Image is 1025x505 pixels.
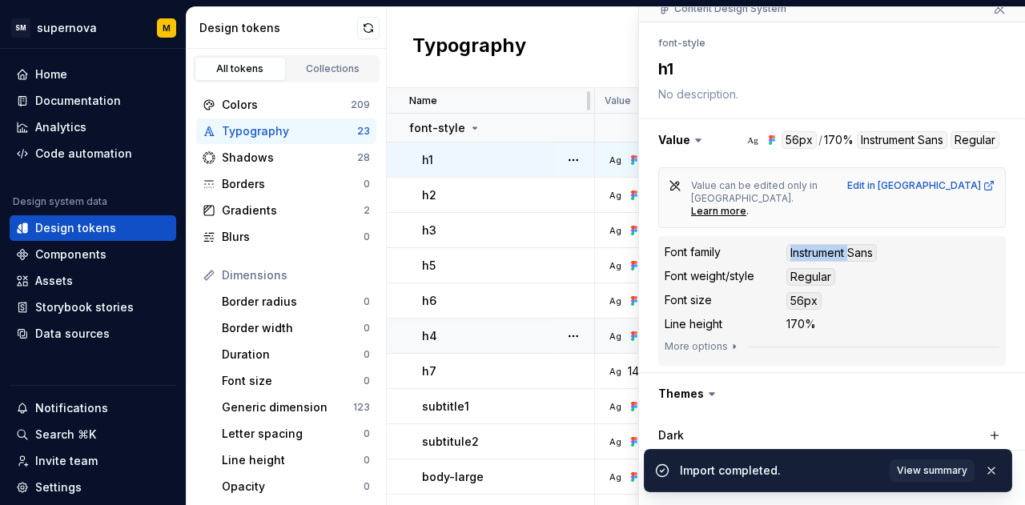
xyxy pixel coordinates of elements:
a: Font size0 [215,368,376,394]
div: Blurs [222,229,364,245]
p: h1 [422,152,433,168]
button: More options [665,340,741,353]
div: 23 [357,125,370,138]
p: h6 [422,293,436,309]
div: 0 [364,480,370,493]
p: subtitule2 [422,434,479,450]
div: Ag [609,365,621,378]
a: Documentation [10,88,176,114]
div: Code automation [35,146,132,162]
div: Letter spacing [222,426,364,442]
a: Gradients2 [196,198,376,223]
span: . [746,205,749,217]
p: h7 [422,363,436,379]
div: Assets [35,273,73,289]
a: Generic dimension123 [215,395,376,420]
div: Ag [609,189,621,202]
div: Ag [609,400,621,413]
a: Learn more [691,205,746,218]
a: Blurs0 [196,224,376,250]
span: View summary [897,464,967,477]
a: Shadows28 [196,145,376,170]
a: Storybook stories [10,295,176,320]
div: SM [11,18,30,38]
div: Ag [609,224,621,237]
div: Analytics [35,119,86,135]
div: Shadows [222,150,357,166]
h2: Typography [412,33,526,62]
div: Design tokens [199,20,357,36]
div: Ag [609,471,621,483]
a: Duration0 [215,342,376,367]
div: 0 [364,375,370,387]
a: Letter spacing0 [215,421,376,447]
a: Assets [10,268,176,294]
div: Font weight/style [665,268,754,284]
div: Import completed. [680,463,880,479]
div: Border width [222,320,364,336]
div: Components [35,246,107,263]
div: Regular [786,268,835,286]
a: Data sources [10,321,176,347]
div: Typography [222,123,357,139]
div: 0 [364,322,370,335]
a: Code automation [10,141,176,166]
a: Edit in [GEOGRAPHIC_DATA] [847,179,995,192]
div: Ag [609,435,621,448]
div: Font size [222,373,364,389]
div: 123 [353,401,370,414]
div: Instrument Sans [786,244,877,262]
a: Components [10,242,176,267]
div: Search ⌘K [35,427,96,443]
div: Collections [293,62,373,75]
div: 209 [351,98,370,111]
span: Value can be edited only in [GEOGRAPHIC_DATA]. [691,179,820,204]
div: Border radius [222,294,364,310]
a: Border width0 [215,315,376,341]
div: Duration [222,347,364,363]
div: 0 [364,230,370,243]
div: Ag [609,154,621,166]
a: Colors209 [196,92,376,118]
li: font-style [658,37,705,49]
p: h4 [422,328,437,344]
div: Colors [222,97,351,113]
div: 0 [364,295,370,308]
button: SMsupernovaM [3,10,183,45]
div: Ag [609,295,621,307]
p: h3 [422,222,436,238]
div: Opacity [222,479,364,495]
div: 0 [364,427,370,440]
p: font-style [409,120,465,136]
div: 14px [628,363,653,379]
p: body-large [422,469,484,485]
div: Settings [35,479,82,495]
div: 0 [364,454,370,467]
a: Content Design System [674,2,786,15]
div: Dimensions [222,267,370,283]
div: Home [35,66,67,82]
div: Line height [222,452,364,468]
p: Value [605,94,631,107]
div: Notifications [35,400,108,416]
div: Design tokens [35,220,116,236]
div: 56px [786,292,822,310]
div: Storybook stories [35,299,134,315]
a: Typography23 [196,118,376,144]
div: Font size [665,292,712,308]
div: Generic dimension [222,399,353,415]
div: All tokens [200,62,280,75]
div: Font family [665,244,721,260]
p: h2 [422,187,436,203]
button: View summary [890,459,975,482]
label: Dark [658,427,684,443]
a: Borders0 [196,171,376,197]
a: Opacity0 [215,474,376,499]
div: Line height [665,316,722,332]
div: Gradients [222,202,364,218]
div: Ag [746,134,759,146]
a: Analytics [10,114,176,140]
div: Documentation [35,93,121,109]
div: M [163,22,171,34]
